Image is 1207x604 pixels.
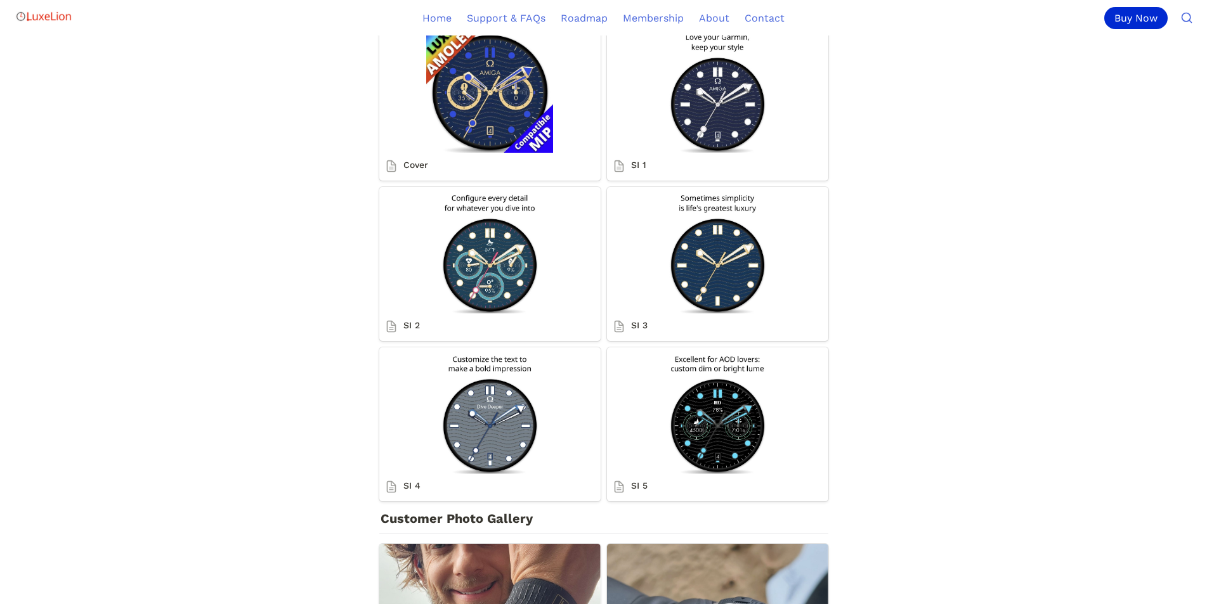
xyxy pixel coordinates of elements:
[379,187,601,341] a: SI 2
[379,347,601,501] a: SI 4
[15,4,72,29] img: Logo
[607,187,828,341] a: SI 3
[607,347,828,501] a: SI 5
[1104,7,1173,29] a: Buy Now
[379,26,601,180] a: Cover
[607,26,828,180] a: SI 1
[1104,7,1168,29] div: Buy Now
[381,511,533,526] span: Customer Photo Gallery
